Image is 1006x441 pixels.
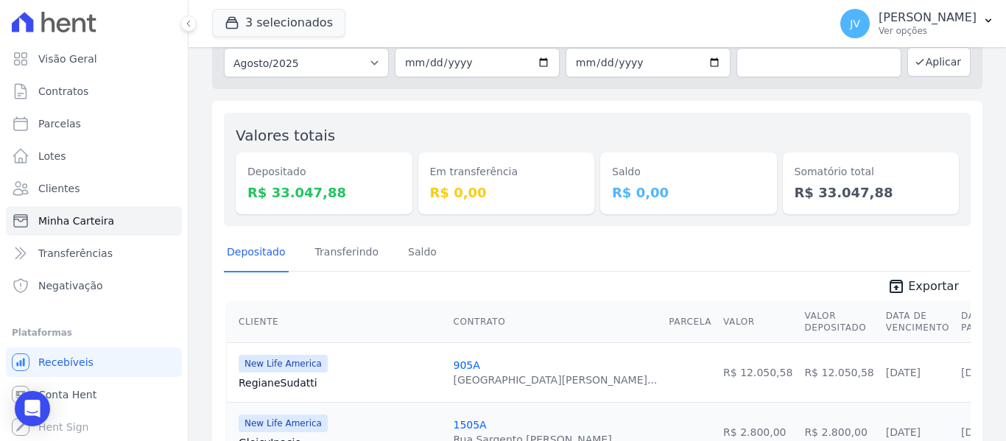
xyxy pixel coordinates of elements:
a: Parcelas [6,109,182,138]
div: Plataformas [12,324,176,342]
th: Cliente [227,301,447,343]
a: [DATE] [886,367,921,378]
span: New Life America [239,355,328,373]
a: Transferindo [312,234,382,272]
a: 905A [453,359,479,371]
span: Minha Carteira [38,214,114,228]
span: JV [850,18,860,29]
dd: R$ 33.047,88 [247,183,401,202]
dt: Somatório total [795,164,948,180]
button: Aplicar [907,47,971,77]
dt: Depositado [247,164,401,180]
th: Contrato [447,301,663,343]
a: RegianeSudatti [239,375,441,390]
span: Visão Geral [38,52,97,66]
a: Conta Hent [6,380,182,409]
a: Clientes [6,174,182,203]
a: [DATE] [961,426,996,438]
a: Saldo [405,234,440,272]
td: R$ 12.050,58 [798,342,879,402]
a: Negativação [6,271,182,300]
span: Exportar [908,278,959,295]
a: Recebíveis [6,347,182,377]
span: Transferências [38,246,113,261]
a: Transferências [6,239,182,268]
span: Recebíveis [38,355,94,370]
a: Lotes [6,141,182,171]
span: Lotes [38,149,66,163]
span: Conta Hent [38,387,96,402]
a: unarchive Exportar [876,278,971,298]
th: Data de Vencimento [880,301,955,343]
span: Parcelas [38,116,81,131]
span: Negativação [38,278,103,293]
th: Valor [717,301,798,343]
a: [DATE] [886,426,921,438]
dd: R$ 0,00 [612,183,765,202]
dd: R$ 0,00 [430,183,583,202]
div: [GEOGRAPHIC_DATA][PERSON_NAME]... [453,373,657,387]
p: [PERSON_NAME] [879,10,977,25]
label: Valores totais [236,127,335,144]
th: Parcela [663,301,717,343]
a: [DATE] [961,367,996,378]
dt: Em transferência [430,164,583,180]
span: New Life America [239,414,328,432]
th: Valor Depositado [798,301,879,343]
span: Contratos [38,84,88,99]
button: JV [PERSON_NAME] Ver opções [829,3,1006,44]
div: Open Intercom Messenger [15,391,50,426]
dd: R$ 33.047,88 [795,183,948,202]
i: unarchive [887,278,905,295]
td: R$ 12.050,58 [717,342,798,402]
dt: Saldo [612,164,765,180]
a: Contratos [6,77,182,106]
a: Depositado [224,234,289,272]
a: 1505A [453,419,486,431]
span: Clientes [38,181,80,196]
a: Minha Carteira [6,206,182,236]
a: Visão Geral [6,44,182,74]
p: Ver opções [879,25,977,37]
button: 3 selecionados [212,9,345,37]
